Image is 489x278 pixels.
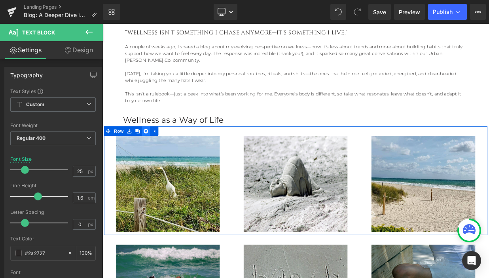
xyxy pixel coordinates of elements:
[10,236,96,242] div: Text Color
[28,127,38,139] a: Save row
[24,4,103,10] a: Landing Pages
[53,41,104,59] a: Design
[10,156,32,162] div: Font Size
[76,246,95,260] div: %
[26,111,453,127] p: Wellness as a Way of Life
[399,8,420,16] span: Preview
[10,67,43,78] div: Typography
[433,9,453,15] span: Publish
[103,4,120,20] a: New Library
[25,249,64,257] input: Color
[24,12,88,18] span: Blog: A Deeper Dive into My Wellness Journey
[373,8,386,16] span: Save
[88,169,95,174] span: px
[28,25,451,50] div: A couple of weeks ago, I shared a blog about my evolving perspective on wellness—how it’s less ab...
[28,58,451,74] div: [DATE], I’m taking you a little deeper into my personal routines, rituals, and shifts—the ones th...
[26,101,44,108] b: Custom
[49,127,59,139] a: Remove Row
[428,4,467,20] button: Publish
[10,183,96,189] div: Line Height
[88,222,95,227] span: px
[17,135,46,141] b: Regular 400
[10,123,96,128] div: Font Weight
[12,127,28,139] span: Row
[10,209,96,215] div: Letter Spacing
[470,4,486,20] button: More
[88,195,95,200] span: em
[330,4,346,20] button: Undo
[10,270,96,275] div: Font
[349,4,365,20] button: Redo
[22,29,55,36] span: Text Block
[59,127,69,139] a: Expand / Collapse
[28,6,451,16] h2: “Wellness isn’t something I chase anymore—it’s something I live.”
[38,127,49,139] a: Clone Row
[462,251,481,270] div: Open Intercom Messenger
[394,4,425,20] a: Preview
[10,88,96,94] div: Text Styles
[28,83,451,99] div: This isn’t a rulebook—just a peek into what’s been working for me. Everyone’s body is different, ...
